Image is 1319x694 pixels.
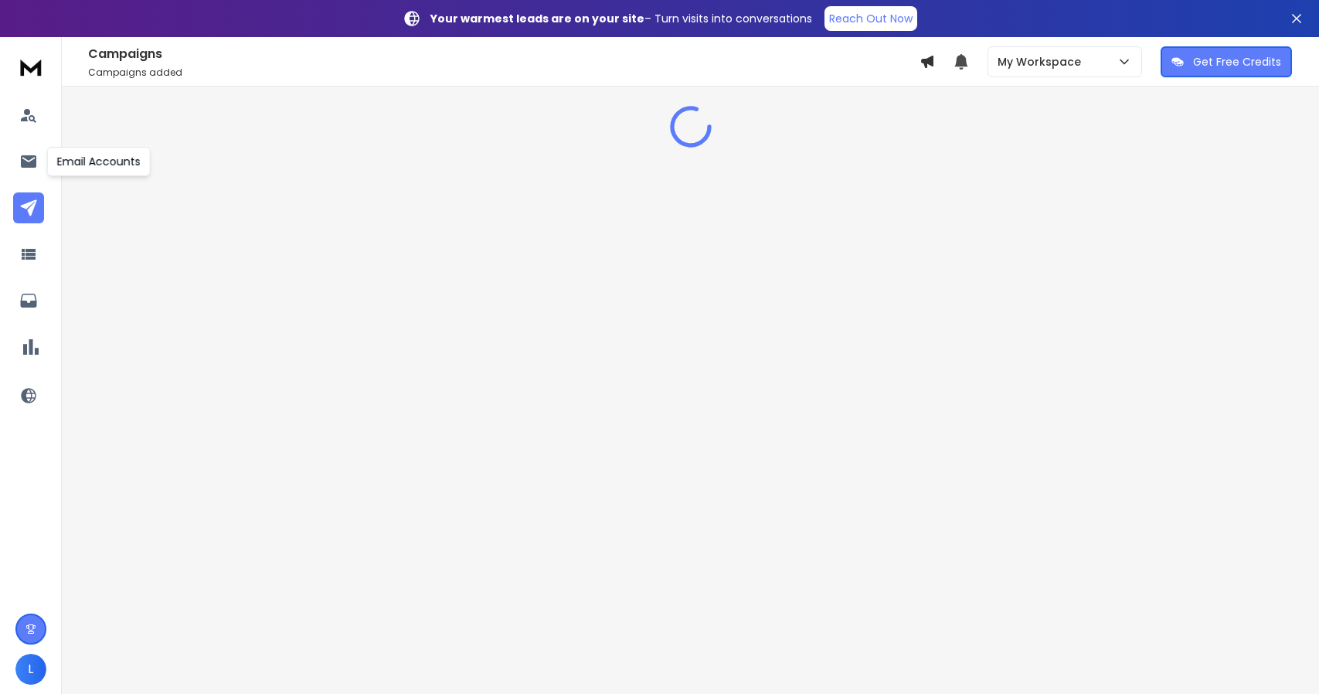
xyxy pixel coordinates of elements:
img: logo [15,53,46,81]
p: Campaigns added [88,66,920,79]
p: Get Free Credits [1193,54,1281,70]
a: Reach Out Now [824,6,917,31]
button: L [15,654,46,685]
h1: Campaigns [88,45,920,63]
p: My Workspace [998,54,1087,70]
button: Get Free Credits [1161,46,1292,77]
p: Reach Out Now [829,11,913,26]
p: – Turn visits into conversations [430,11,812,26]
div: Email Accounts [47,147,151,176]
strong: Your warmest leads are on your site [430,11,644,26]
